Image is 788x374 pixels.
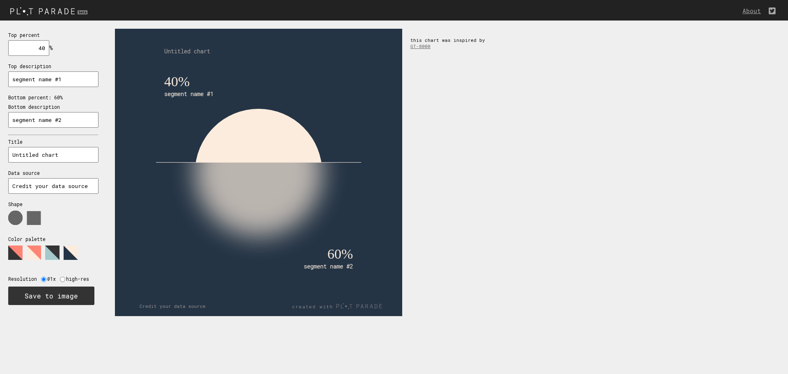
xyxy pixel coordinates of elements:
[8,32,98,38] p: Top percent
[8,94,98,101] p: Bottom percent: 60%
[164,74,190,89] text: 40%
[8,139,98,145] p: Title
[328,246,353,262] text: 60%
[742,7,765,15] a: About
[8,63,98,69] p: Top description
[8,236,98,242] p: Color palette
[8,276,41,282] label: Resolution
[402,29,501,57] div: this chart was inspired by
[8,170,98,176] p: Data source
[8,287,94,305] button: Save to image
[164,90,213,98] text: segment name #1
[304,262,353,270] text: segment name #2
[47,276,60,282] label: @1x
[8,104,98,110] p: Bottom description
[66,276,93,282] label: high-res
[164,47,210,55] text: Untitled chart
[140,303,206,309] text: Credit your data source
[8,201,98,207] p: Shape
[410,43,431,49] a: GT-8000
